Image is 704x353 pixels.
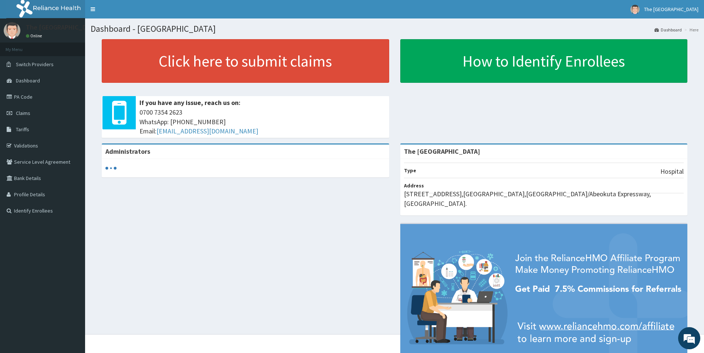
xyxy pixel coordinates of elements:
[404,147,480,156] strong: The [GEOGRAPHIC_DATA]
[16,110,30,116] span: Claims
[105,163,117,174] svg: audio-loading
[16,126,29,133] span: Tariffs
[404,189,684,208] p: [STREET_ADDRESS],[GEOGRAPHIC_DATA],[GEOGRAPHIC_DATA]/Abeokuta Expressway,[GEOGRAPHIC_DATA].
[400,39,688,83] a: How to Identify Enrollees
[139,98,240,107] b: If you have any issue, reach us on:
[4,22,20,39] img: User Image
[16,77,40,84] span: Dashboard
[156,127,258,135] a: [EMAIL_ADDRESS][DOMAIN_NAME]
[26,24,100,31] p: The [GEOGRAPHIC_DATA]
[644,6,698,13] span: The [GEOGRAPHIC_DATA]
[404,167,416,174] b: Type
[404,182,424,189] b: Address
[91,24,698,34] h1: Dashboard - [GEOGRAPHIC_DATA]
[139,108,385,136] span: 0700 7354 2623 WhatsApp: [PHONE_NUMBER] Email:
[630,5,640,14] img: User Image
[654,27,682,33] a: Dashboard
[683,27,698,33] li: Here
[26,33,44,38] a: Online
[105,147,150,156] b: Administrators
[102,39,389,83] a: Click here to submit claims
[16,61,54,68] span: Switch Providers
[660,167,684,176] p: Hospital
